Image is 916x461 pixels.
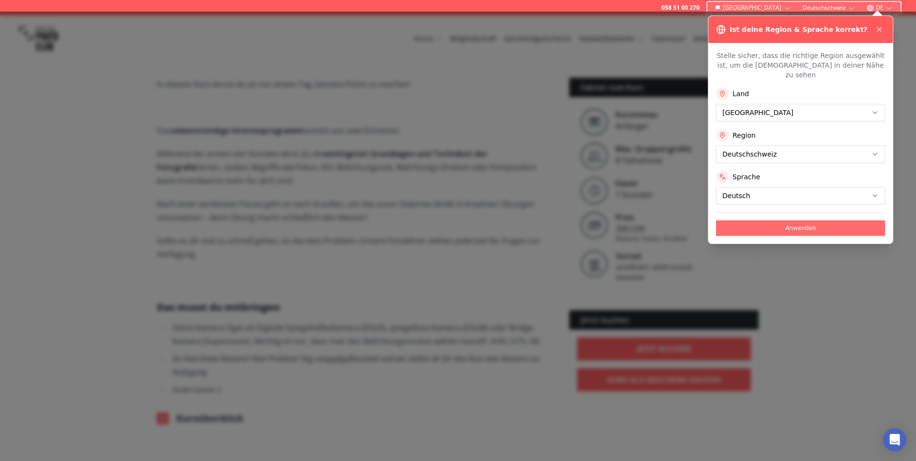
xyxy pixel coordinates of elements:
[733,89,749,99] label: Land
[733,130,756,140] label: Region
[716,220,885,236] button: Anwenden
[799,2,859,14] button: Deutschschweiz
[716,51,885,80] p: Stelle sicher, dass die richtige Region ausgewählt ist, um die [DEMOGRAPHIC_DATA] in deiner Nähe ...
[662,4,700,12] a: 058 51 00 270
[733,172,760,182] label: Sprache
[730,25,867,34] h3: Ist deine Region & Sprache korrekt?
[711,2,795,14] button: [GEOGRAPHIC_DATA]
[883,428,906,451] div: Open Intercom Messenger
[863,2,897,14] button: DE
